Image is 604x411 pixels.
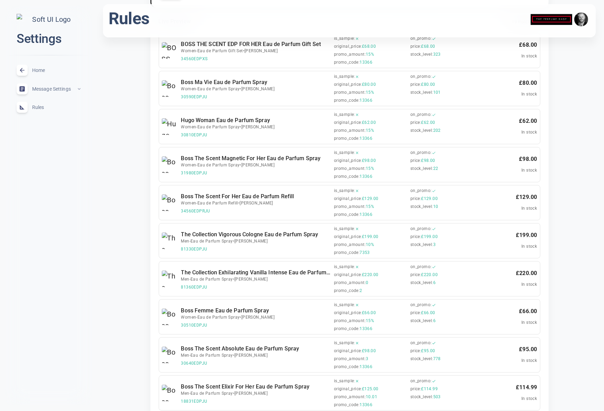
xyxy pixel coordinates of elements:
[360,288,362,293] span: 2
[421,44,435,49] span: £68.00
[516,193,537,202] p: £ 129.00
[162,271,178,287] img: The Collection Exhilarating Vanilla Intense Eau de Parfum Spray
[362,310,376,316] span: £66.00
[366,242,374,247] span: 10%
[181,361,331,366] span: 30640EDPJU
[181,247,331,252] span: 81330EDPJU
[17,31,81,47] h2: Settings
[334,386,362,392] span: original_price :
[334,44,362,49] span: original_price :
[410,378,432,384] span: on_promo :
[362,44,376,49] span: £68.00
[334,326,360,331] span: promo_code :
[334,52,366,57] span: promo_amount :
[334,348,362,354] span: original_price :
[421,82,435,87] span: £80.00
[162,309,178,325] img: Boss Femme Eau de Parfum Spray
[334,212,360,217] span: promo_code :
[334,356,366,362] span: promo_amount :
[410,394,433,400] span: stock_level :
[521,130,537,135] span: In stock
[181,116,331,125] h6: Hugo Woman Eau de Parfum Spray
[334,120,362,125] span: original_price :
[366,90,374,95] span: 15%
[181,285,331,290] span: 81360EDPJU
[366,394,377,400] span: 10.01
[421,348,435,354] span: £95.00
[162,118,178,135] img: Hugo Woman Eau de Parfum Spray
[334,402,360,408] span: promo_code :
[181,209,331,214] span: 34560EDPRJU
[334,60,360,65] span: promo_code :
[366,166,374,171] span: 15%
[433,318,436,323] span: 6
[410,52,433,57] span: stock_level :
[334,188,355,193] span: is_sample :
[519,79,537,88] p: £ 80.00
[519,40,537,49] p: £ 68.00
[334,394,366,400] span: promo_amount :
[519,307,537,316] p: £ 66.00
[334,136,360,141] span: promo_code :
[410,302,432,308] span: on_promo :
[334,310,362,316] span: original_price :
[519,345,537,354] p: £ 95.00
[516,383,537,392] p: £ 114.99
[6,61,92,80] a: Home
[410,44,421,49] span: price :
[516,269,537,278] p: £ 220.00
[421,196,438,201] span: £129.00
[421,310,435,316] span: £66.00
[410,234,421,239] span: price :
[410,82,421,87] span: price :
[366,356,368,362] span: 3
[410,272,421,277] span: price :
[410,150,432,155] span: on_promo :
[360,326,372,331] span: 13366
[410,340,432,346] span: on_promo :
[366,52,374,57] span: 15%
[334,242,366,247] span: promo_amount :
[521,92,537,97] span: In stock
[181,230,331,239] h6: The Collection Vigorous Cologne Eau de Parfum Spray
[109,8,149,29] h1: Rules
[6,98,92,117] a: Rules
[162,232,178,249] img: The Collection Vigorous Cologne Eau de Parfum Spray
[410,310,421,316] span: price :
[366,318,374,323] span: 15%
[181,163,331,168] span: Women-Eau de Parfum Spray • [PERSON_NAME]
[334,288,360,293] span: promo_code :
[410,74,432,79] span: on_promo :
[410,386,421,392] span: price :
[410,280,433,285] span: stock_level :
[410,204,433,209] span: stock_level :
[334,364,360,369] span: promo_code :
[433,90,441,95] span: 101
[360,212,372,217] span: 13366
[334,318,366,323] span: promo_amount :
[181,133,331,138] span: 30810EDPJU
[410,348,421,354] span: price :
[519,155,537,164] p: £ 98.00
[410,318,433,323] span: stock_level :
[334,128,366,133] span: promo_amount :
[334,302,355,308] span: is_sample :
[181,125,331,130] span: Women-Eau de Parfum Spray • [PERSON_NAME]
[433,356,441,362] span: 778
[362,196,379,201] span: £129.00
[366,128,374,133] span: 15%
[433,394,441,400] span: 503
[521,396,537,401] span: In stock
[334,90,366,95] span: promo_amount :
[410,188,432,193] span: on_promo :
[181,268,331,277] h6: The Collection Exhilarating Vanilla Intense Eau de Parfum Spray
[410,242,433,247] span: stock_level :
[433,166,438,171] span: 22
[181,277,331,282] span: Men-Eau de Parfum Spray • [PERSON_NAME]
[162,194,178,211] img: Boss The Scent For Her Eau de Parfum Refill
[181,78,331,87] h6: Boss Ma Vie Eau de Parfum Spray
[410,158,421,163] span: price :
[421,158,435,163] span: £98.00
[334,82,362,87] span: original_price :
[334,36,355,41] span: is_sample :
